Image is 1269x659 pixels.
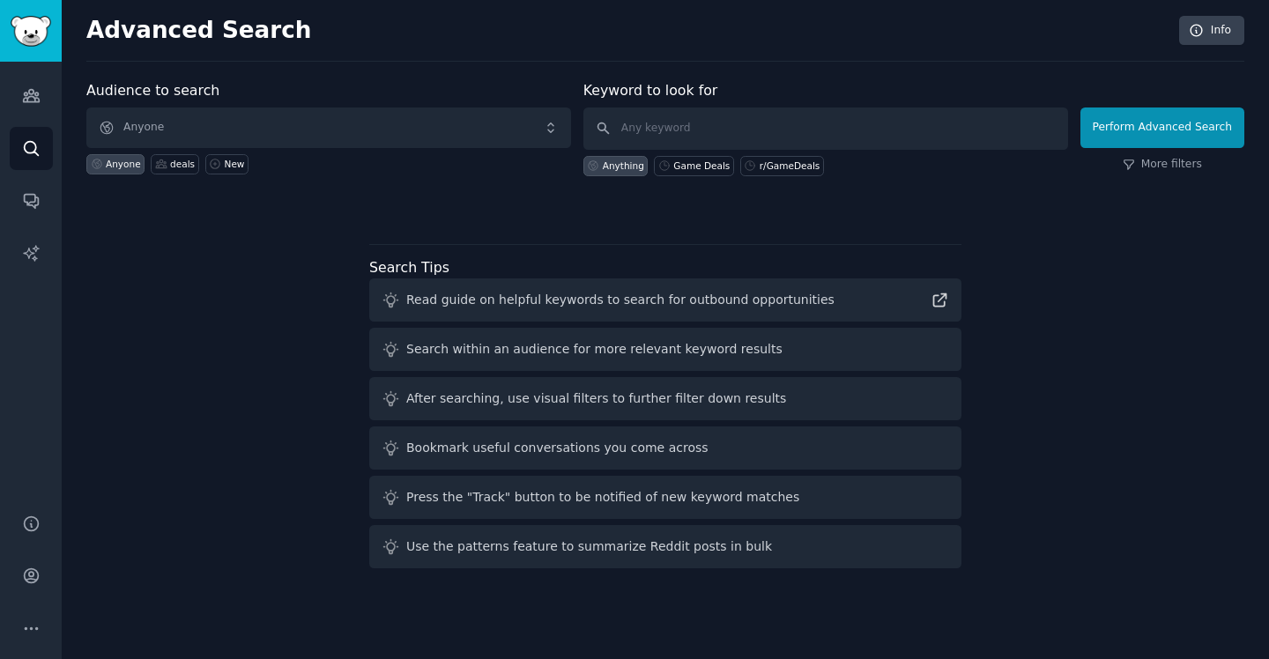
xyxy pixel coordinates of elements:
[406,439,709,457] div: Bookmark useful conversations you come across
[1080,107,1244,148] button: Perform Advanced Search
[406,389,786,408] div: After searching, use visual filters to further filter down results
[583,82,718,99] label: Keyword to look for
[86,17,1169,45] h2: Advanced Search
[760,159,820,172] div: r/GameDeals
[11,16,51,47] img: GummySearch logo
[406,291,835,309] div: Read guide on helpful keywords to search for outbound opportunities
[225,158,245,170] div: New
[673,159,730,172] div: Game Deals
[170,158,195,170] div: deals
[1179,16,1244,46] a: Info
[406,340,783,359] div: Search within an audience for more relevant keyword results
[369,259,449,276] label: Search Tips
[603,159,644,172] div: Anything
[406,488,799,507] div: Press the "Track" button to be notified of new keyword matches
[1123,157,1202,173] a: More filters
[106,158,141,170] div: Anyone
[86,82,219,99] label: Audience to search
[205,154,249,174] a: New
[86,107,571,148] button: Anyone
[583,107,1068,150] input: Any keyword
[406,537,772,556] div: Use the patterns feature to summarize Reddit posts in bulk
